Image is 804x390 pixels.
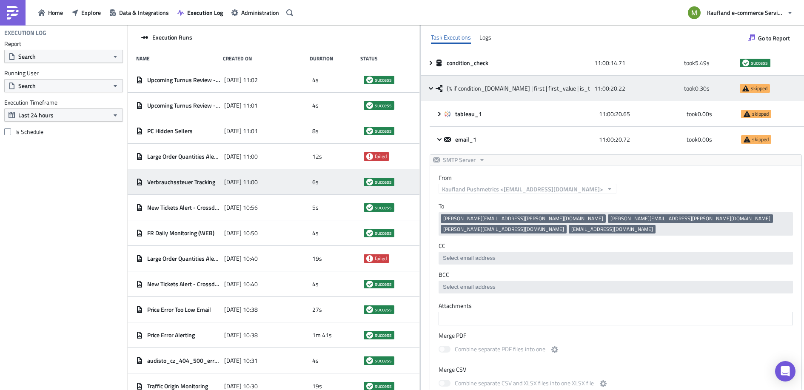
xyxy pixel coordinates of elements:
[599,106,683,122] div: 11:00:20.65
[224,102,258,109] span: [DATE] 11:01
[550,344,560,355] button: Combine separate PDF files into one
[312,382,322,390] span: 19s
[4,79,123,92] button: Search
[241,8,279,17] span: Administration
[173,6,227,19] button: Execution Log
[312,153,322,160] span: 12s
[227,6,283,19] button: Administration
[224,178,258,186] span: [DATE] 11:00
[366,383,373,390] span: success
[375,281,392,288] span: success
[439,344,560,355] label: Combine separate PDF files into one
[441,283,790,291] input: Select em ail add ress
[375,332,392,339] span: success
[375,357,392,364] span: success
[224,229,258,237] span: [DATE] 10:50
[439,302,793,310] label: Attachments
[375,230,392,236] span: success
[375,306,392,313] span: success
[375,383,392,390] span: success
[752,136,769,143] span: skipped
[48,8,63,17] span: Home
[375,153,387,160] span: failed
[136,55,219,62] div: Name
[744,136,750,143] span: skipped
[67,6,105,19] button: Explore
[310,55,356,62] div: Duration
[742,85,749,92] span: skipped
[4,69,123,77] label: Running User
[375,77,392,83] span: success
[3,13,350,20] p: Bitte umgehend prüfen.
[366,357,373,364] span: success
[366,230,373,236] span: success
[687,106,737,122] div: took 0.00 s
[439,332,793,339] label: Merge PDF
[366,77,373,83] span: success
[687,132,737,147] div: took 0.00 s
[81,8,101,17] span: Explore
[3,3,350,10] p: Es wurde ein weiterer (vermeintlich) verbrauchssteuerpflichtiger Artikel verkauft.
[18,111,54,120] span: Last 24 hours
[455,110,483,118] span: tableau_1
[224,153,258,160] span: [DATE] 11:00
[683,3,798,22] button: Kaufland e-commerce Services GmbH & Co. KG
[707,8,784,17] span: Kaufland e-commerce Services GmbH & Co. KG
[224,382,258,390] span: [DATE] 10:30
[224,127,258,135] span: [DATE] 11:01
[312,229,319,237] span: 4s
[147,204,220,211] span: New Tickets Alert - Crossdock
[360,55,407,62] div: Status
[744,111,750,117] span: skipped
[598,379,608,389] button: Combine separate CSV and XLSX files into one XLSX file
[455,136,478,143] span: email_1
[147,331,195,339] span: Price Error Alerting
[479,31,491,44] div: Logs
[119,8,169,17] span: Data & Integrations
[4,108,123,122] button: Last 24 hours
[312,280,319,288] span: 4s
[751,85,767,92] span: skipped
[447,59,490,67] span: condition_check
[375,255,387,262] span: failed
[34,6,67,19] button: Home
[4,50,123,63] button: Search
[312,204,319,211] span: 5s
[366,332,373,339] span: success
[439,271,793,279] label: BCC
[147,229,214,237] span: FR Daily Monitoring (WEB)
[147,357,220,364] span: audisto_cz_404_500_error_percentage
[443,155,476,165] span: SMTP Server
[366,179,373,185] span: success
[684,81,736,96] div: took 0.30 s
[312,178,319,186] span: 6s
[439,174,801,182] label: From
[4,128,123,136] label: Is Schedule
[312,102,319,109] span: 4s
[571,226,653,233] span: [EMAIL_ADDRESS][DOMAIN_NAME]
[187,8,223,17] span: Execution Log
[684,55,736,71] div: took 5.49 s
[147,153,220,160] span: Large Order Quantities Alerting ([DATE] Simple Report)
[439,242,793,250] label: CC
[366,102,373,109] span: success
[439,366,793,373] label: Merge CSV
[375,102,392,109] span: success
[366,255,373,262] span: failed
[366,128,373,134] span: success
[224,280,258,288] span: [DATE] 10:40
[447,85,605,92] span: {% if condition_[DOMAIN_NAME] | first | first_value | is_true %}
[105,6,173,19] a: Data & Integrations
[147,306,211,313] span: Price Error Too Low Email
[224,255,258,262] span: [DATE] 10:40
[594,55,680,71] div: 11:00:14.71
[147,127,193,135] span: PC Hidden Sellers
[366,153,373,160] span: failed
[594,81,680,96] div: 11:00:20.22
[147,255,220,262] span: Large Order Quantities Alerting ([DATE] Simple Report)
[752,111,769,117] span: skipped
[431,31,471,44] div: Task Executions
